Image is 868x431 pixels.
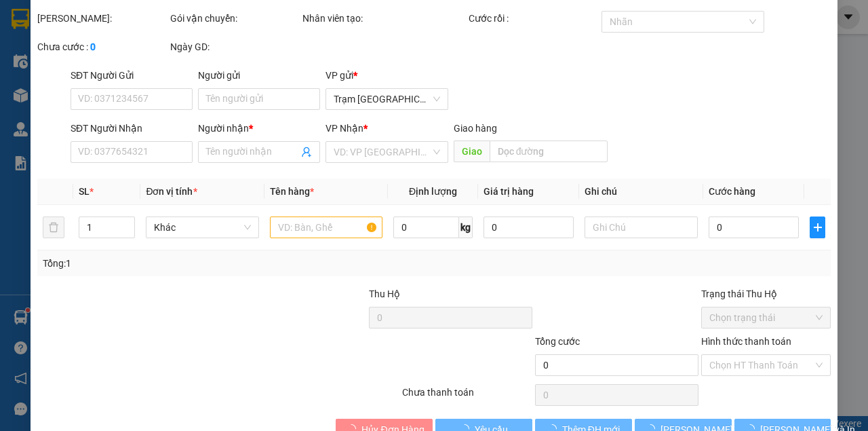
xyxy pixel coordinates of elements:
img: logo.jpg [7,7,54,54]
li: Xe Khách THẮNG [7,7,197,33]
span: Giá trị hàng [484,186,534,197]
div: [PERSON_NAME]: [37,11,167,26]
div: Nhân viên tạo: [302,11,466,26]
span: Giao [453,140,489,162]
input: Ghi Chú [585,217,697,238]
span: plus [810,222,825,233]
button: plus [810,217,825,238]
span: kg [459,217,473,238]
span: Tên hàng [270,186,314,197]
span: Đơn vị tính [146,186,197,197]
div: Gói vận chuyển: [170,11,300,26]
span: Giao hàng [453,123,496,134]
div: Trạng thái Thu Hộ [701,286,831,301]
span: Cước hàng [708,186,755,197]
div: Ngày GD: [170,39,300,54]
div: SĐT Người Nhận [71,121,193,136]
button: delete [43,217,64,238]
span: user-add [301,147,312,157]
div: Người gửi [198,68,320,83]
span: Trạm Sài Gòn [334,89,439,109]
span: Thu Hộ [369,288,400,299]
span: Chọn trạng thái [709,307,823,328]
div: Tổng: 1 [43,256,336,271]
div: Chưa cước : [37,39,167,54]
span: SL [79,186,90,197]
li: VP Trạm [GEOGRAPHIC_DATA] [7,58,94,102]
div: Chưa thanh toán [401,385,534,409]
div: Người nhận [198,121,320,136]
div: Cước rồi : [469,11,599,26]
label: Hình thức thanh toán [701,336,791,347]
li: VP Trạm Đá Bạc [94,58,180,73]
input: Dọc đường [489,140,607,162]
span: Khác [154,217,250,238]
span: Tổng cước [535,336,580,347]
b: 0 [90,41,96,52]
span: Định lượng [409,186,457,197]
span: VP Nhận [325,123,363,134]
div: SĐT Người Gửi [71,68,193,83]
th: Ghi chú [579,179,703,205]
input: VD: Bàn, Ghế [270,217,382,238]
div: VP gửi [325,68,448,83]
